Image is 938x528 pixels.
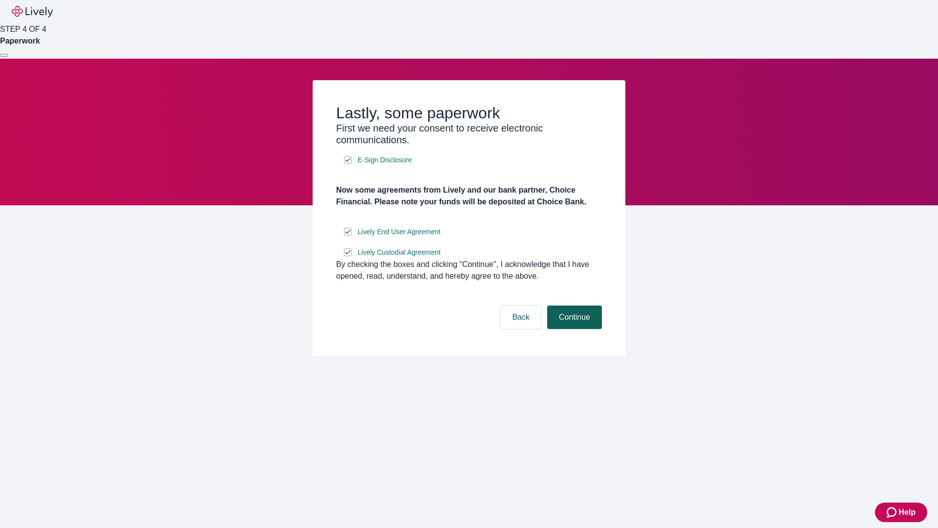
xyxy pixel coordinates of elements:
button: Continue [547,306,602,329]
span: Lively Custodial Agreement [358,247,441,258]
a: e-sign disclosure document [356,154,414,166]
button: Back [500,306,541,329]
h2: Lastly, some paperwork [336,104,602,122]
span: E-Sign Disclosure [358,155,412,165]
svg: Zendesk support icon [887,506,898,518]
span: Lively End User Agreement [358,227,441,237]
img: Lively [12,6,53,18]
a: e-sign disclosure document [356,246,443,259]
h4: Now some agreements from Lively and our bank partner, Choice Financial. Please note your funds wi... [336,184,602,208]
div: By checking the boxes and clicking “Continue", I acknowledge that I have opened, read, understand... [336,259,602,282]
span: Help [898,506,916,518]
a: e-sign disclosure document [356,226,443,238]
button: Zendesk support iconHelp [875,503,927,522]
h3: First we need your consent to receive electronic communications. [336,122,602,146]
